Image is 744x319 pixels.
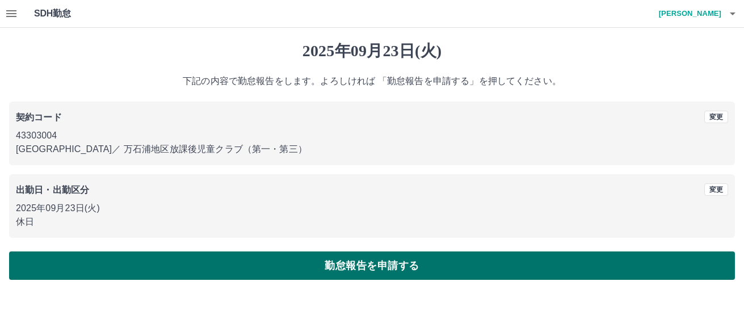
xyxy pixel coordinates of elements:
[16,185,89,195] b: 出勤日・出勤区分
[16,142,728,156] p: [GEOGRAPHIC_DATA] ／ 万石浦地区放課後児童クラブ（第一・第三）
[9,251,735,280] button: 勤怠報告を申請する
[16,202,728,215] p: 2025年09月23日(火)
[704,183,728,196] button: 変更
[16,112,62,122] b: 契約コード
[704,111,728,123] button: 変更
[16,129,728,142] p: 43303004
[9,41,735,61] h1: 2025年09月23日(火)
[9,74,735,88] p: 下記の内容で勤怠報告をします。よろしければ 「勤怠報告を申請する」を押してください。
[16,215,728,229] p: 休日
